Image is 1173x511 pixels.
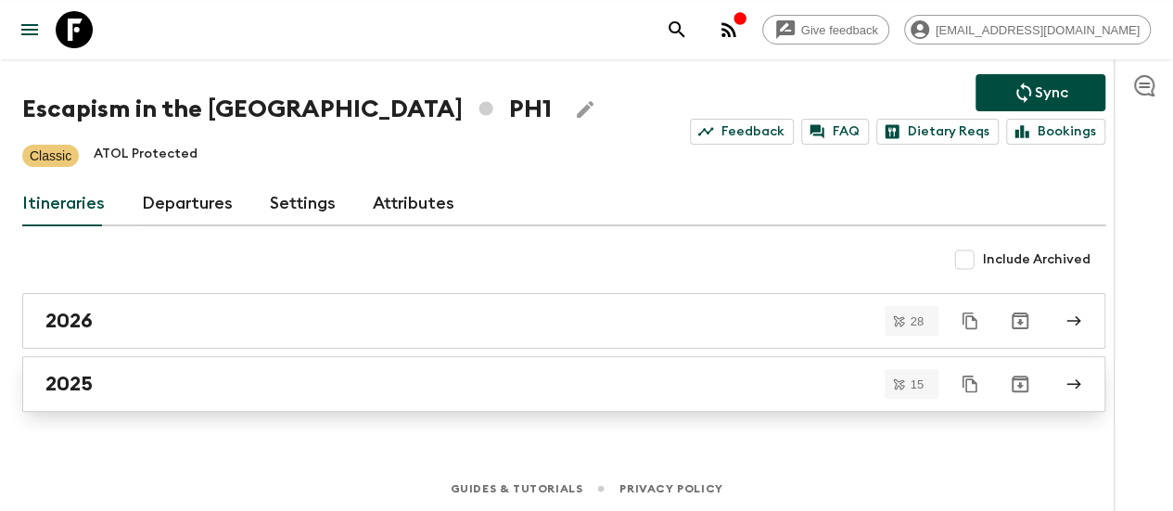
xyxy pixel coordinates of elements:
[1035,82,1068,104] p: Sync
[904,15,1151,45] div: [EMAIL_ADDRESS][DOMAIN_NAME]
[975,74,1105,111] button: Sync adventure departures to the booking engine
[567,91,604,128] button: Edit Adventure Title
[94,145,198,167] p: ATOL Protected
[22,293,1105,349] a: 2026
[45,309,93,333] h2: 2026
[925,23,1150,37] span: [EMAIL_ADDRESS][DOMAIN_NAME]
[45,372,93,396] h2: 2025
[30,147,71,165] p: Classic
[1006,119,1105,145] a: Bookings
[619,479,722,499] a: Privacy Policy
[899,315,935,327] span: 28
[270,182,336,226] a: Settings
[791,23,888,37] span: Give feedback
[22,356,1105,412] a: 2025
[876,119,999,145] a: Dietary Reqs
[22,182,105,226] a: Itineraries
[899,378,935,390] span: 15
[953,367,987,401] button: Duplicate
[22,91,552,128] h1: Escapism in the [GEOGRAPHIC_DATA] PH1
[1001,302,1039,339] button: Archive
[11,11,48,48] button: menu
[1001,365,1039,402] button: Archive
[450,479,582,499] a: Guides & Tutorials
[690,119,794,145] a: Feedback
[801,119,869,145] a: FAQ
[953,304,987,338] button: Duplicate
[658,11,695,48] button: search adventures
[762,15,889,45] a: Give feedback
[142,182,233,226] a: Departures
[373,182,454,226] a: Attributes
[983,250,1090,269] span: Include Archived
